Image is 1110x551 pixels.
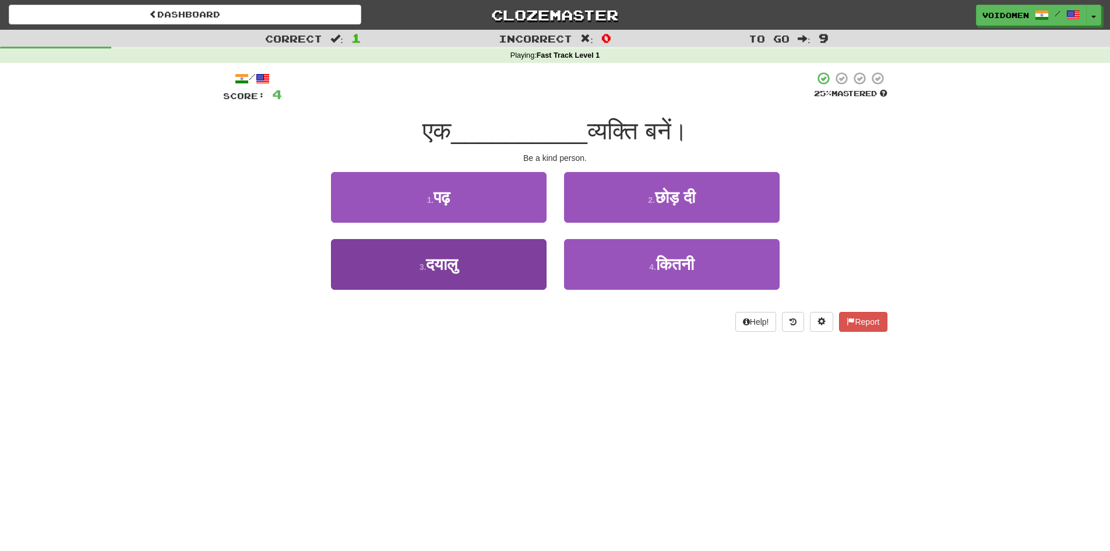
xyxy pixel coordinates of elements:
button: Round history (alt+y) [782,312,804,332]
span: Score: [223,91,265,101]
div: Mastered [814,89,887,99]
span: 0 [601,31,611,45]
button: 1.पढ़ [331,172,547,223]
a: Clozemaster [379,5,731,25]
button: Help! [735,312,777,332]
small: 3 . [420,262,427,272]
small: 4 . [649,262,656,272]
span: Correct [265,33,322,44]
a: VoidOmen / [976,5,1087,26]
button: Report [839,312,887,332]
span: To go [749,33,790,44]
span: : [580,34,593,44]
small: 1 . [427,195,434,205]
div: / [223,71,282,86]
span: कितनी [656,255,694,273]
span: __________ [451,117,587,145]
span: : [798,34,811,44]
strong: Fast Track Level 1 [537,51,600,59]
span: 4 [272,87,282,101]
span: 1 [351,31,361,45]
span: / [1055,9,1060,17]
span: 25 % [814,89,831,98]
span: VoidOmen [982,10,1029,20]
span: Incorrect [499,33,572,44]
button: 4.कितनी [564,239,780,290]
span: पढ़ [434,188,450,206]
span: दयालु [426,255,457,273]
button: 3.दयालु [331,239,547,290]
button: 2.छोड़ दी [564,172,780,223]
span: : [330,34,343,44]
div: Be a kind person. [223,152,887,164]
a: Dashboard [9,5,361,24]
small: 2 . [648,195,655,205]
span: 9 [819,31,829,45]
span: छोड़ दी [655,188,695,206]
span: व्यक्ति बनें। [587,117,688,145]
span: एक [422,117,451,145]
